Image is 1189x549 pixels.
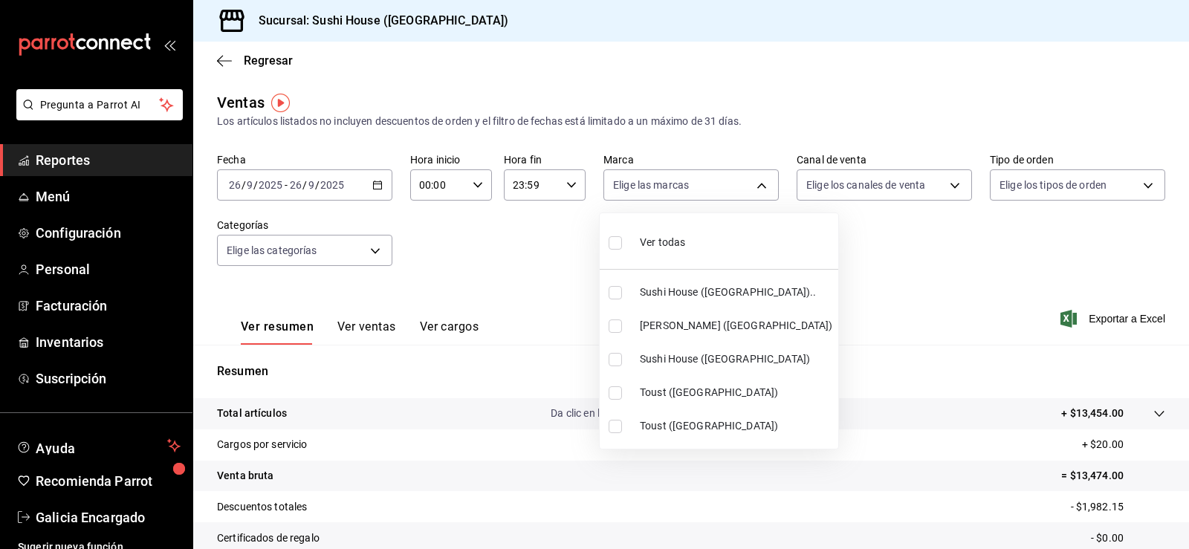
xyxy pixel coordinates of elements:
[640,235,685,250] span: Ver todas
[640,418,832,434] span: Toust ([GEOGRAPHIC_DATA])
[271,94,290,112] img: Tooltip marker
[640,385,832,400] span: Toust ([GEOGRAPHIC_DATA])
[640,285,832,300] span: Sushi House ([GEOGRAPHIC_DATA])..
[640,351,832,367] span: Sushi House ([GEOGRAPHIC_DATA])
[640,318,832,334] span: [PERSON_NAME] ([GEOGRAPHIC_DATA])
